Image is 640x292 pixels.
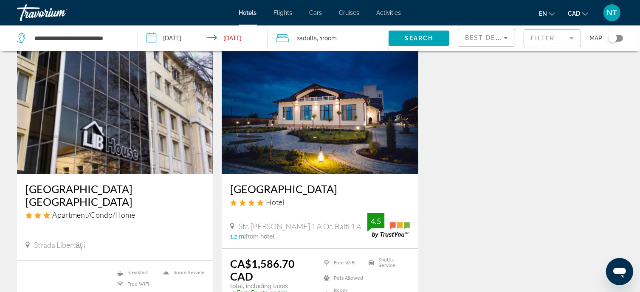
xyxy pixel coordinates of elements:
[367,213,410,238] img: trustyou-badge.svg
[230,182,409,195] a: [GEOGRAPHIC_DATA]
[539,7,555,20] button: Change language
[601,4,623,22] button: User Menu
[589,32,602,44] span: Map
[230,257,295,283] ins: CA$1,586.70 CAD
[230,283,313,289] p: total, including taxes
[317,32,337,44] span: , 1
[34,240,85,250] span: Strada Libertăţii
[322,35,337,42] span: Room
[113,281,159,288] li: Free WiFi
[296,32,317,44] span: 2
[339,9,360,16] a: Cruises
[266,197,284,207] span: Hotel
[230,233,245,240] span: 1.2 mi
[524,29,581,48] button: Filter
[25,182,205,208] a: [GEOGRAPHIC_DATA] [GEOGRAPHIC_DATA]
[405,35,434,42] span: Search
[159,269,205,276] li: Room Service
[299,35,317,42] span: Adults
[17,38,213,174] img: Hotel image
[568,10,580,17] span: CAD
[539,10,547,17] span: en
[245,233,274,240] span: from hotel
[389,31,449,46] button: Search
[113,269,159,276] li: Breakfast
[138,25,268,51] button: Check-in date: Sep 24, 2025 Check-out date: Sep 30, 2025
[377,9,401,16] a: Activities
[239,222,361,231] span: Str. [PERSON_NAME] 1 A Or. Balti 1 A
[568,7,588,20] button: Change currency
[319,272,364,284] li: Pets Allowed
[222,38,418,174] img: Hotel image
[25,210,205,219] div: 3 star Apartment
[367,216,384,226] div: 4.5
[606,258,633,285] iframe: Bouton de lancement de la fenêtre de messagerie
[319,257,364,268] li: Free WiFi
[607,8,617,17] span: NT
[310,9,322,16] a: Cars
[465,33,508,43] mat-select: Sort by
[230,197,409,207] div: 4 star Hotel
[364,257,409,268] li: Shuttle Service
[274,9,293,16] a: Flights
[602,34,623,42] button: Toggle map
[268,25,389,51] button: Travelers: 2 adults, 0 children
[239,9,257,16] a: Hotels
[52,210,135,219] span: Apartment/Condo/Home
[17,2,102,24] a: Travorium
[465,34,509,41] span: Best Deals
